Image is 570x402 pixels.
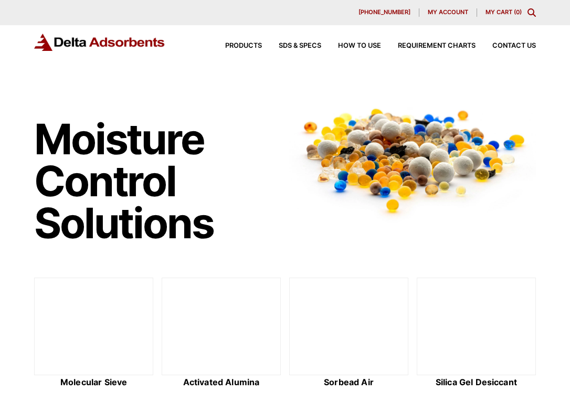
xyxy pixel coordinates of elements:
div: Toggle Modal Content [527,8,536,17]
a: SDS & SPECS [262,43,321,49]
img: Image [289,97,536,222]
a: Molecular Sieve [34,278,153,389]
span: [PHONE_NUMBER] [358,9,410,15]
a: Requirement Charts [381,43,476,49]
span: Products [225,43,262,49]
a: Silica Gel Desiccant [417,278,536,389]
a: Activated Alumina [162,278,281,389]
span: How to Use [338,43,381,49]
a: Sorbead Air [289,278,408,389]
h2: Molecular Sieve [34,377,153,387]
a: Products [208,43,262,49]
h2: Sorbead Air [289,377,408,387]
a: My account [419,8,477,17]
h1: Moisture Control Solutions [34,118,279,244]
span: Requirement Charts [398,43,476,49]
span: My account [428,9,468,15]
a: [PHONE_NUMBER] [350,8,419,17]
a: My Cart (0) [485,8,522,16]
a: Contact Us [476,43,536,49]
span: 0 [516,8,520,16]
a: How to Use [321,43,381,49]
h2: Silica Gel Desiccant [417,377,536,387]
span: SDS & SPECS [279,43,321,49]
img: Delta Adsorbents [34,34,165,51]
span: Contact Us [492,43,536,49]
h2: Activated Alumina [162,377,281,387]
